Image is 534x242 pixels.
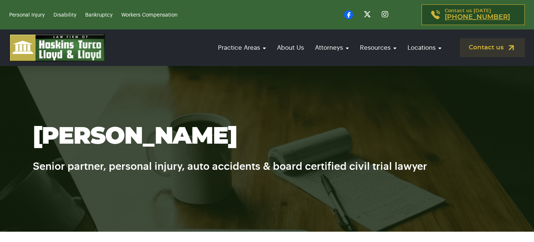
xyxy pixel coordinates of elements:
[445,8,516,21] p: Contact us [DATE]
[273,37,308,58] a: About Us
[33,124,501,150] h1: [PERSON_NAME]
[33,150,501,174] h6: Senior partner, personal injury, auto accidents & board certified civil trial lawyer
[422,4,525,25] a: Contact us [DATE][PHONE_NUMBER]
[356,37,400,58] a: Resources
[404,37,445,58] a: Locations
[53,13,76,18] a: Disability
[9,13,45,18] a: Personal Injury
[9,34,105,62] img: logo
[121,13,177,18] a: Workers Compensation
[460,38,525,57] a: Contact us
[445,14,516,21] a: [PHONE_NUMBER]
[214,37,270,58] a: Practice Areas
[85,13,112,18] a: Bankruptcy
[311,37,353,58] a: Attorneys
